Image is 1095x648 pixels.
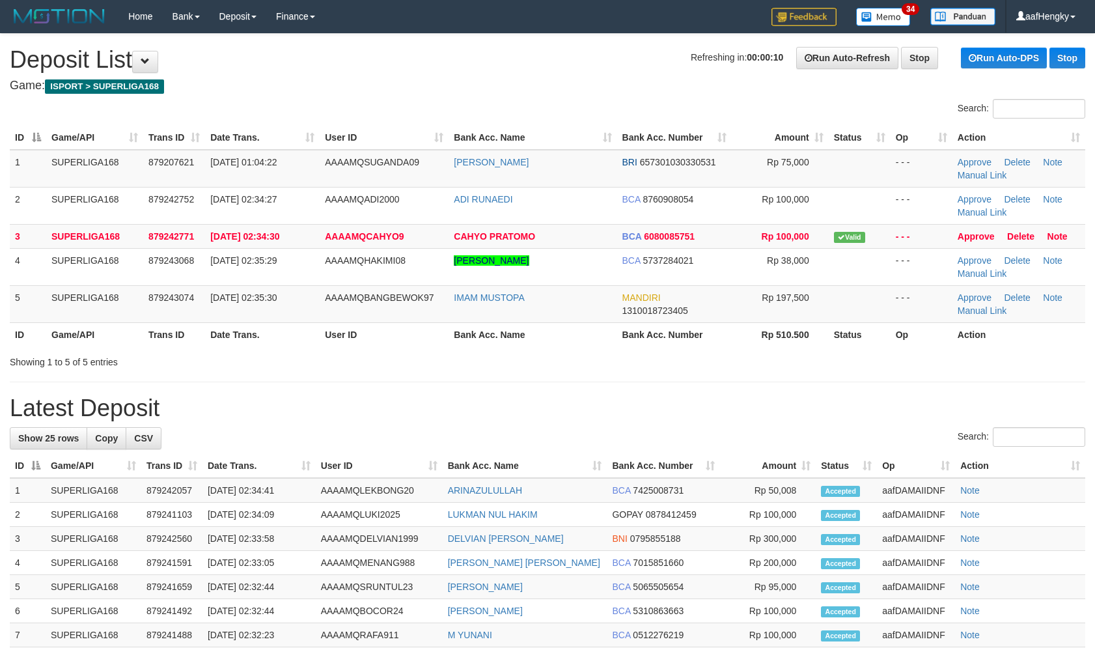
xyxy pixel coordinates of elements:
[46,126,143,150] th: Game/API: activate to sort column ascending
[46,285,143,322] td: SUPERLIGA168
[454,194,512,204] a: ADI RUNAEDI
[454,157,529,167] a: [PERSON_NAME]
[612,582,630,592] span: BCA
[46,150,143,188] td: SUPERLIGA168
[202,551,316,575] td: [DATE] 02:33:05
[958,207,1007,218] a: Manual Link
[1043,157,1062,167] a: Note
[143,322,205,346] th: Trans ID
[1004,255,1030,266] a: Delete
[829,322,891,346] th: Status
[877,551,955,575] td: aafDAMAIIDNF
[952,322,1085,346] th: Action
[617,322,732,346] th: Bank Acc. Number
[325,292,434,303] span: AAAAMQBANGBEWOK97
[821,606,860,617] span: Accepted
[958,427,1085,447] label: Search:
[891,126,952,150] th: Op: activate to sort column ascending
[210,255,277,266] span: [DATE] 02:35:29
[10,7,109,26] img: MOTION_logo.png
[10,575,46,599] td: 5
[877,478,955,503] td: aafDAMAIIDNF
[891,285,952,322] td: - - -
[720,551,816,575] td: Rp 200,000
[10,150,46,188] td: 1
[767,157,809,167] span: Rp 75,000
[877,575,955,599] td: aafDAMAIIDNF
[449,126,617,150] th: Bank Acc. Name: activate to sort column ascending
[202,503,316,527] td: [DATE] 02:34:09
[633,557,684,568] span: Copy 7015851660 to clipboard
[720,478,816,503] td: Rp 50,008
[993,99,1085,119] input: Search:
[762,231,809,242] span: Rp 100,000
[141,454,202,478] th: Trans ID: activate to sort column ascending
[448,509,538,520] a: LUKMAN NUL HAKIM
[646,509,697,520] span: Copy 0878412459 to clipboard
[960,509,980,520] a: Note
[612,606,630,616] span: BCA
[643,194,693,204] span: Copy 8760908054 to clipboard
[10,478,46,503] td: 1
[10,551,46,575] td: 4
[10,395,1085,421] h1: Latest Deposit
[958,194,991,204] a: Approve
[960,557,980,568] a: Note
[1004,157,1030,167] a: Delete
[1043,194,1062,204] a: Note
[630,533,681,544] span: Copy 0795855188 to clipboard
[691,52,783,63] span: Refreshing in:
[46,551,141,575] td: SUPERLIGA168
[141,623,202,647] td: 879241488
[958,255,991,266] a: Approve
[448,582,523,592] a: [PERSON_NAME]
[930,8,995,25] img: panduan.png
[210,194,277,204] span: [DATE] 02:34:27
[902,3,919,15] span: 34
[958,305,1007,316] a: Manual Link
[45,79,164,94] span: ISPORT > SUPERLIGA168
[10,224,46,248] td: 3
[320,322,449,346] th: User ID
[958,170,1007,180] a: Manual Link
[454,292,524,303] a: IMAM MUSTOPA
[829,126,891,150] th: Status: activate to sort column ascending
[325,255,406,266] span: AAAAMQHAKIMI08
[148,255,194,266] span: 879243068
[205,126,320,150] th: Date Trans.: activate to sort column ascending
[10,285,46,322] td: 5
[126,427,161,449] a: CSV
[210,157,277,167] span: [DATE] 01:04:22
[877,527,955,551] td: aafDAMAIIDNF
[10,527,46,551] td: 3
[644,231,695,242] span: Copy 6080085751 to clipboard
[10,599,46,623] td: 6
[325,157,419,167] span: AAAAMQSUGANDA09
[87,427,126,449] a: Copy
[141,503,202,527] td: 879241103
[960,485,980,496] a: Note
[46,575,141,599] td: SUPERLIGA168
[320,126,449,150] th: User ID: activate to sort column ascending
[891,248,952,285] td: - - -
[961,48,1047,68] a: Run Auto-DPS
[143,126,205,150] th: Trans ID: activate to sort column ascending
[891,187,952,224] td: - - -
[720,599,816,623] td: Rp 100,000
[10,47,1085,73] h1: Deposit List
[955,454,1085,478] th: Action: activate to sort column ascending
[821,558,860,569] span: Accepted
[993,427,1085,447] input: Search:
[202,599,316,623] td: [DATE] 02:32:44
[448,485,522,496] a: ARINAZULULLAH
[454,255,529,266] a: [PERSON_NAME]
[958,268,1007,279] a: Manual Link
[443,454,607,478] th: Bank Acc. Name: activate to sort column ascending
[316,454,443,478] th: User ID: activate to sort column ascending
[856,8,911,26] img: Button%20Memo.svg
[210,292,277,303] span: [DATE] 02:35:30
[640,157,716,167] span: Copy 657301030330531 to clipboard
[732,126,829,150] th: Amount: activate to sort column ascending
[202,623,316,647] td: [DATE] 02:32:23
[10,126,46,150] th: ID: activate to sort column descending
